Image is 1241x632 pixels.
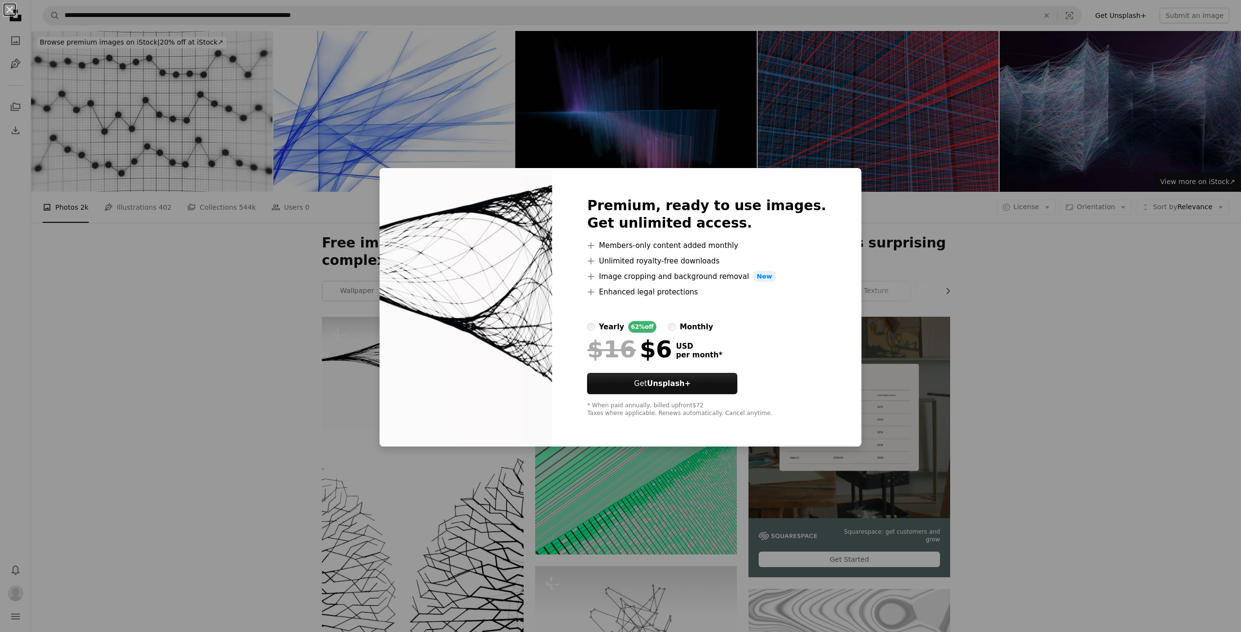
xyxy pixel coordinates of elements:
[587,286,826,298] li: Enhanced legal protections
[587,337,672,362] div: $6
[599,321,624,333] div: yearly
[587,323,595,331] input: yearly62%off
[587,271,826,282] li: Image cropping and background removal
[628,321,657,333] div: 62% off
[587,240,826,251] li: Members-only content added monthly
[380,168,552,447] img: premium_photo-1666583590157-5baa546e695e
[587,337,636,362] span: $16
[676,342,722,351] span: USD
[587,373,737,394] a: GetUnsplash+
[676,351,722,359] span: per month *
[587,255,826,267] li: Unlimited royalty-free downloads
[587,402,826,417] div: * When paid annually, billed upfront $72 Taxes where applicable. Renews automatically. Cancel any...
[647,379,691,388] strong: Unsplash+
[680,321,713,333] div: monthly
[753,271,776,282] span: New
[668,323,676,331] input: monthly
[587,197,826,232] h2: Premium, ready to use images. Get unlimited access.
